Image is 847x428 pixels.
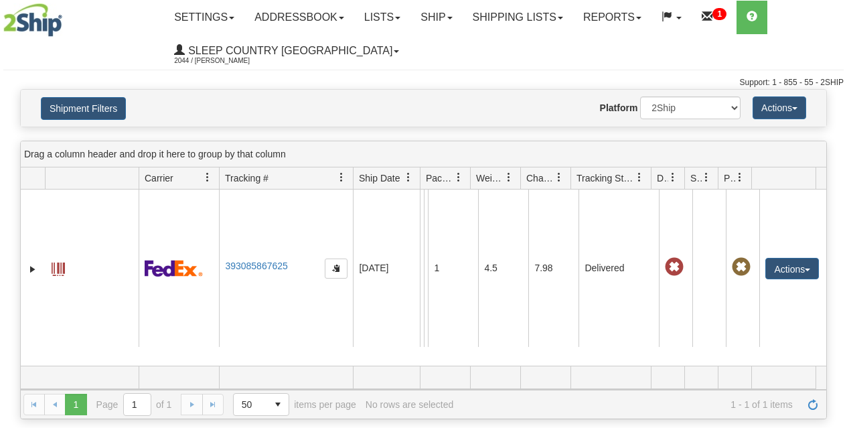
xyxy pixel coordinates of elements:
[124,394,151,415] input: Page 1
[41,97,126,120] button: Shipment Filters
[164,34,409,68] a: Sleep Country [GEOGRAPHIC_DATA] 2044 / [PERSON_NAME]
[428,190,478,347] td: 1
[478,190,528,347] td: 4.5
[463,399,793,410] span: 1 - 1 of 1 items
[353,190,420,347] td: [DATE]
[476,171,504,185] span: Weight
[548,166,570,189] a: Charge filter column settings
[196,166,219,189] a: Carrier filter column settings
[802,394,824,415] a: Refresh
[145,260,203,277] img: 2 - FedEx Express®
[397,166,420,189] a: Ship Date filter column settings
[579,190,659,347] td: Delivered
[753,96,806,119] button: Actions
[354,1,410,34] a: Lists
[225,261,287,271] a: 393085867625
[690,171,702,185] span: Shipment Issues
[732,258,751,277] span: Pickup Not Assigned
[497,166,520,189] a: Weight filter column settings
[420,190,424,347] td: [PERSON_NAME] [PERSON_NAME] CA QC BLAINVILLE J7B 1E2
[325,259,348,279] button: Copy to clipboard
[424,190,428,347] td: Sleep Country [GEOGRAPHIC_DATA] Shipping department [GEOGRAPHIC_DATA] [GEOGRAPHIC_DATA] [GEOGRAPH...
[52,257,65,278] a: Label
[65,394,86,415] span: Page 1
[267,394,289,415] span: select
[657,171,668,185] span: Delivery Status
[164,1,244,34] a: Settings
[359,171,400,185] span: Ship Date
[765,258,819,279] button: Actions
[662,166,684,189] a: Delivery Status filter column settings
[26,263,40,276] a: Expand
[600,101,638,115] label: Platform
[447,166,470,189] a: Packages filter column settings
[692,1,737,34] a: 1
[628,166,651,189] a: Tracking Status filter column settings
[3,77,844,88] div: Support: 1 - 855 - 55 - 2SHIP
[233,393,356,416] span: items per page
[724,171,735,185] span: Pickup Status
[695,166,718,189] a: Shipment Issues filter column settings
[3,3,62,37] img: logo2044.jpg
[665,258,684,277] span: Late
[728,166,751,189] a: Pickup Status filter column settings
[244,1,354,34] a: Addressbook
[528,190,579,347] td: 7.98
[366,399,454,410] div: No rows are selected
[573,1,651,34] a: Reports
[816,145,846,282] iframe: chat widget
[145,171,173,185] span: Carrier
[185,45,392,56] span: Sleep Country [GEOGRAPHIC_DATA]
[225,171,268,185] span: Tracking #
[526,171,554,185] span: Charge
[410,1,462,34] a: Ship
[174,54,275,68] span: 2044 / [PERSON_NAME]
[712,8,726,20] sup: 1
[426,171,454,185] span: Packages
[463,1,573,34] a: Shipping lists
[242,398,259,411] span: 50
[21,141,826,167] div: grid grouping header
[233,393,289,416] span: Page sizes drop down
[330,166,353,189] a: Tracking # filter column settings
[576,171,635,185] span: Tracking Status
[96,393,172,416] span: Page of 1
